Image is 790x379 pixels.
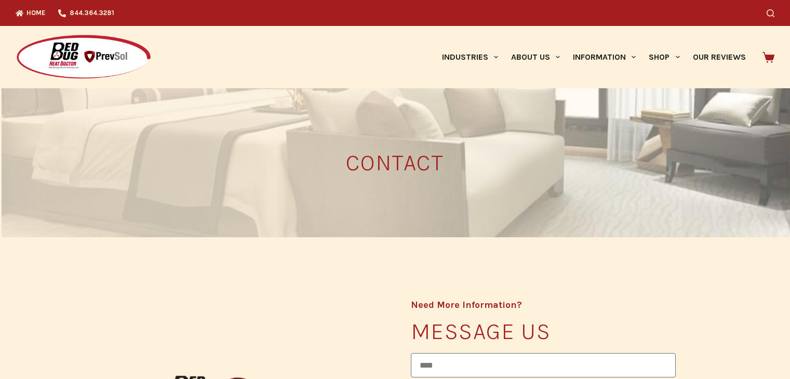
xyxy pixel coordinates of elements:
a: Shop [642,26,686,88]
h4: Need More Information? [411,300,676,309]
h3: CONTACT [115,151,676,174]
nav: Primary [435,26,752,88]
h3: Message us [411,320,676,343]
a: Information [567,26,642,88]
a: Industries [435,26,504,88]
a: About Us [504,26,566,88]
a: Our Reviews [686,26,752,88]
button: Search [767,9,774,17]
img: Prevsol/Bed Bug Heat Doctor [16,34,152,80]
